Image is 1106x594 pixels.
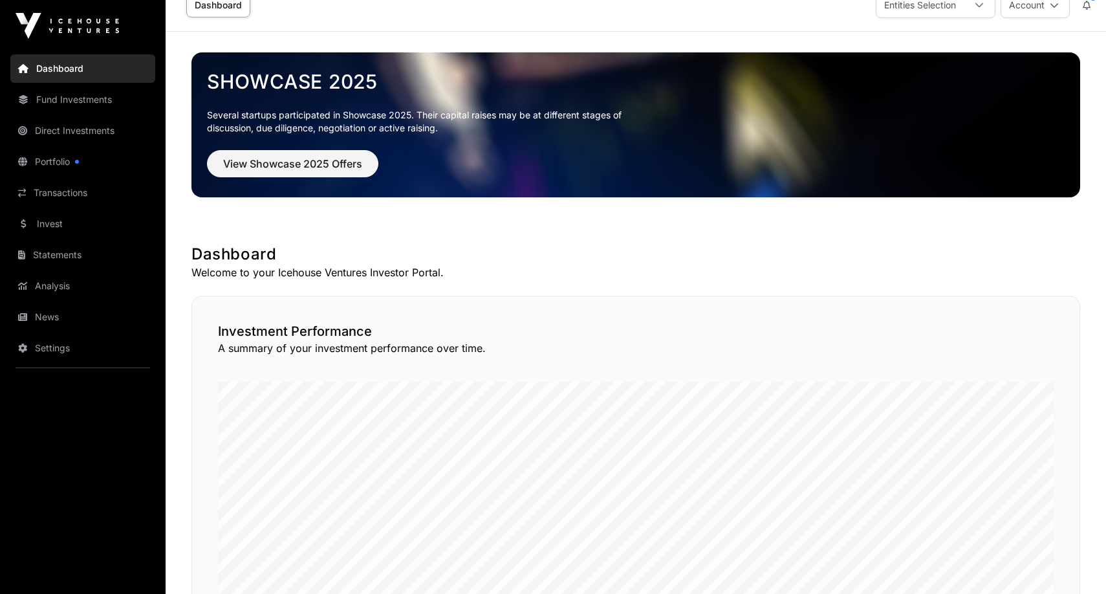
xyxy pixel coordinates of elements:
h2: Investment Performance [218,322,1054,340]
p: Several startups participated in Showcase 2025. Their capital raises may be at different stages o... [207,109,642,135]
h1: Dashboard [191,244,1080,265]
a: Analysis [10,272,155,300]
a: Transactions [10,179,155,207]
a: Direct Investments [10,116,155,145]
a: Portfolio [10,148,155,176]
a: View Showcase 2025 Offers [207,163,378,176]
a: News [10,303,155,331]
button: View Showcase 2025 Offers [207,150,378,177]
a: Dashboard [10,54,155,83]
a: Fund Investments [10,85,155,114]
a: Settings [10,334,155,362]
a: Statements [10,241,155,269]
span: View Showcase 2025 Offers [223,156,362,171]
img: Showcase 2025 [191,52,1080,197]
img: Icehouse Ventures Logo [16,13,119,39]
a: Showcase 2025 [207,70,1065,93]
p: A summary of your investment performance over time. [218,340,1054,356]
p: Welcome to your Icehouse Ventures Investor Portal. [191,265,1080,280]
a: Invest [10,210,155,238]
iframe: Chat Widget [1041,532,1106,594]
